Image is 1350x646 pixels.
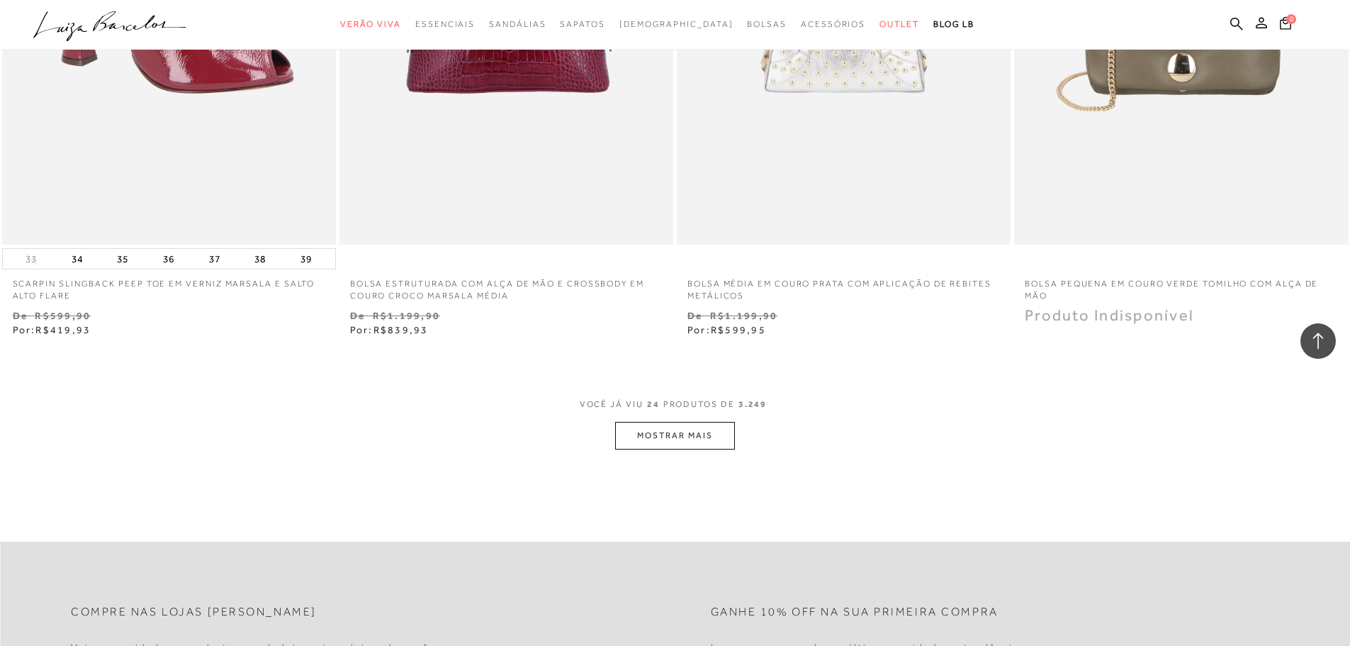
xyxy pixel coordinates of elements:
a: noSubCategoriesText [415,11,475,38]
span: Essenciais [415,19,475,29]
small: R$1.199,90 [710,310,777,321]
span: R$419,93 [35,324,91,335]
button: 0 [1276,16,1295,35]
small: De [687,310,702,321]
button: MOSTRAR MAIS [615,422,734,450]
button: 37 [205,249,225,269]
span: VOCÊ JÁ VIU PRODUTOS DE [580,399,771,409]
a: noSubCategoriesText [619,11,733,38]
a: noSubCategoriesText [340,11,401,38]
span: Bolsas [747,19,787,29]
span: Por: [687,324,766,335]
a: SCARPIN SLINGBACK PEEP TOE EM VERNIZ MARSALA E SALTO ALTO FLARE [2,269,336,302]
button: 39 [296,249,316,269]
a: BLOG LB [933,11,974,38]
a: noSubCategoriesText [747,11,787,38]
a: noSubCategoriesText [560,11,604,38]
span: [DEMOGRAPHIC_DATA] [619,19,733,29]
a: BOLSA MÉDIA EM COURO PRATA COM APLICAÇÃO DE REBITES METÁLICOS [677,269,1011,302]
a: BOLSA ESTRUTURADA COM ALÇA DE MÃO E CROSSBODY EM COURO CROCO MARSALA MÉDIA [339,269,673,302]
span: Sandálias [489,19,546,29]
h2: Compre nas lojas [PERSON_NAME] [71,606,317,619]
span: Outlet [879,19,919,29]
a: noSubCategoriesText [801,11,865,38]
small: De [13,310,28,321]
a: noSubCategoriesText [489,11,546,38]
button: 34 [67,249,87,269]
a: noSubCategoriesText [879,11,919,38]
span: Por: [350,324,429,335]
span: R$599,95 [711,324,766,335]
span: R$839,93 [373,324,429,335]
button: 38 [250,249,270,269]
small: De [350,310,365,321]
span: Por: [13,324,91,335]
span: 3.249 [738,399,767,409]
span: Sapatos [560,19,604,29]
a: BOLSA PEQUENA EM COURO VERDE TOMILHO COM ALÇA DE MÃO [1014,269,1348,302]
small: R$1.199,90 [373,310,440,321]
span: 24 [647,399,660,409]
span: BLOG LB [933,19,974,29]
span: Produto Indisponível [1025,306,1194,324]
button: 35 [113,249,133,269]
span: 0 [1286,14,1296,24]
button: 36 [159,249,179,269]
span: Verão Viva [340,19,401,29]
small: R$599,90 [35,310,91,321]
button: 33 [21,252,41,266]
span: Acessórios [801,19,865,29]
h2: Ganhe 10% off na sua primeira compra [711,606,999,619]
